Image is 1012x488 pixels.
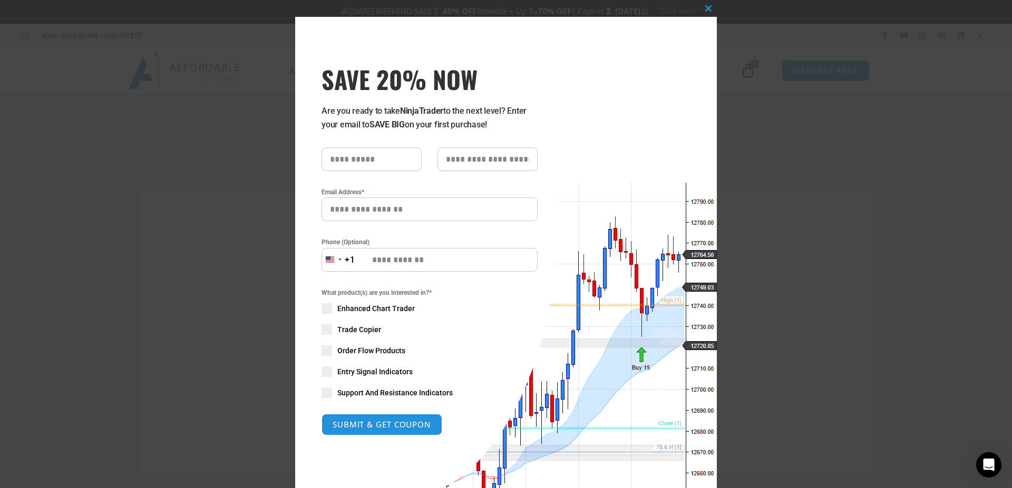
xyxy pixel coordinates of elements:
span: Enhanced Chart Trader [337,303,415,314]
span: What product(s) are you interested in? [322,287,538,298]
label: Enhanced Chart Trader [322,303,538,314]
strong: SAVE BIG [369,119,405,130]
span: SAVE 20% NOW [322,64,538,94]
span: Support And Resistance Indicators [337,387,453,398]
button: Selected country [322,248,355,272]
button: SUBMIT & GET COUPON [322,414,442,435]
div: Open Intercom Messenger [976,452,1001,477]
label: Entry Signal Indicators [322,366,538,377]
label: Trade Copier [322,324,538,335]
span: Trade Copier [337,324,381,335]
label: Order Flow Products [322,345,538,356]
p: Are you ready to take to the next level? Enter your email to on your first purchase! [322,104,538,132]
label: Support And Resistance Indicators [322,387,538,398]
div: +1 [345,253,355,267]
label: Phone (Optional) [322,237,538,247]
span: Order Flow Products [337,345,405,356]
label: Email Address [322,187,538,197]
span: Entry Signal Indicators [337,366,413,377]
strong: NinjaTrader [400,106,443,116]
